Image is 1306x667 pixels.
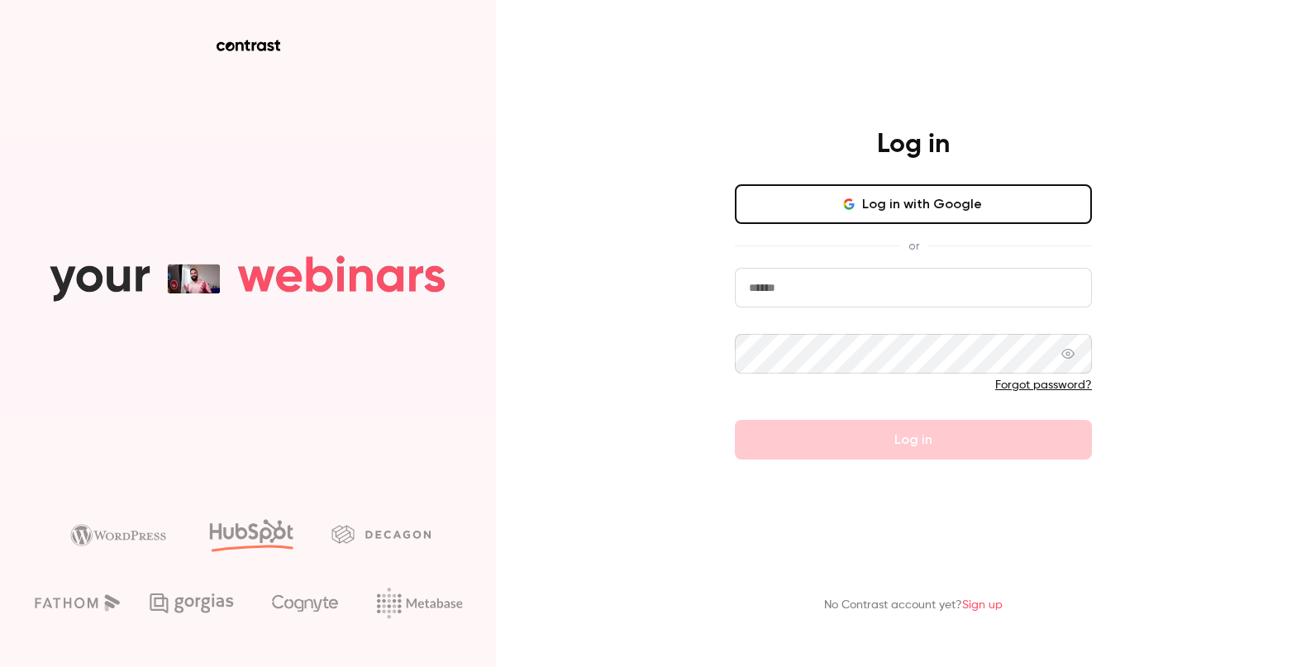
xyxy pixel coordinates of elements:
[900,237,927,255] span: or
[735,184,1092,224] button: Log in with Google
[877,128,950,161] h4: Log in
[824,597,1003,614] p: No Contrast account yet?
[331,525,431,543] img: decagon
[962,599,1003,611] a: Sign up
[995,379,1092,391] a: Forgot password?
